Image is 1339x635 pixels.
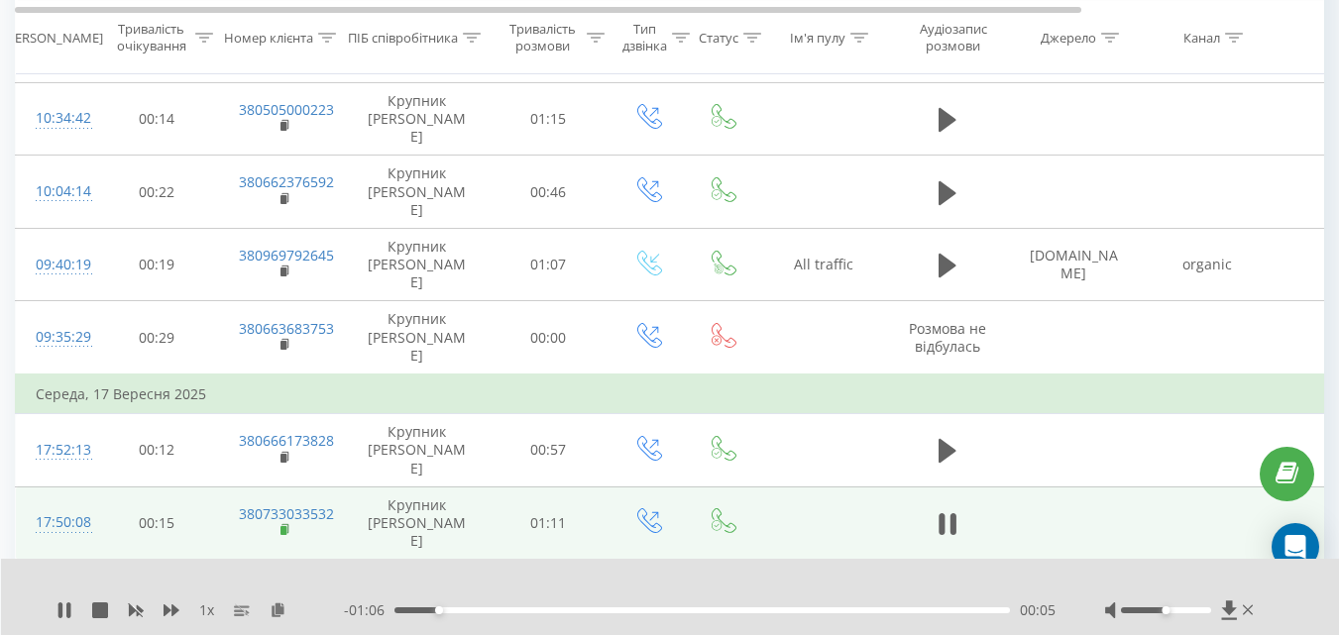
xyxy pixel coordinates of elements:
div: 17:50:08 [36,503,75,542]
td: 00:46 [487,156,611,229]
td: Крупник [PERSON_NAME] [348,156,487,229]
span: - 01:06 [344,600,394,620]
td: 00:12 [95,414,219,487]
a: 380969792645 [239,246,334,265]
td: 01:15 [487,82,611,156]
div: Тривалість розмови [503,21,582,54]
div: 09:35:29 [36,318,75,357]
div: Аудіозапис розмови [905,21,1001,54]
div: 09:40:19 [36,246,75,284]
td: 00:14 [95,82,219,156]
td: 00:19 [95,228,219,301]
td: 01:07 [487,228,611,301]
td: Крупник [PERSON_NAME] [348,82,487,156]
td: Крупник [PERSON_NAME] [348,414,487,487]
a: 380733033532 [239,504,334,523]
div: Номер клієнта [224,29,313,46]
td: 00:00 [487,301,611,374]
td: Крупник [PERSON_NAME] [348,301,487,374]
a: 380662376592 [239,172,334,191]
div: 17:52:13 [36,431,75,470]
td: Крупник [PERSON_NAME] [348,228,487,301]
span: 00:05 [1020,600,1056,620]
div: Accessibility label [1162,606,1170,614]
div: Open Intercom Messenger [1272,523,1319,571]
td: 00:15 [95,486,219,560]
td: Крупник [PERSON_NAME] [348,486,487,560]
td: 00:57 [487,414,611,487]
span: Розмова не відбулась [909,319,986,356]
a: 380666173828 [239,431,334,450]
td: [DOMAIN_NAME] [1007,228,1141,301]
div: Тривалість очікування [112,21,190,54]
div: Канал [1183,29,1220,46]
td: All traffic [759,228,888,301]
a: 380663683753 [239,319,334,338]
td: 00:22 [95,156,219,229]
div: Джерело [1041,29,1096,46]
div: [PERSON_NAME] [3,29,103,46]
div: ПІБ співробітника [348,29,458,46]
td: organic [1141,228,1275,301]
div: 10:04:14 [36,172,75,211]
a: 380505000223 [239,100,334,119]
div: Accessibility label [435,606,443,614]
div: 10:34:42 [36,99,75,138]
div: Тип дзвінка [622,21,667,54]
div: Ім'я пулу [790,29,845,46]
div: Статус [699,29,738,46]
span: 1 x [199,600,214,620]
td: 00:29 [95,301,219,374]
td: 01:11 [487,486,611,560]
